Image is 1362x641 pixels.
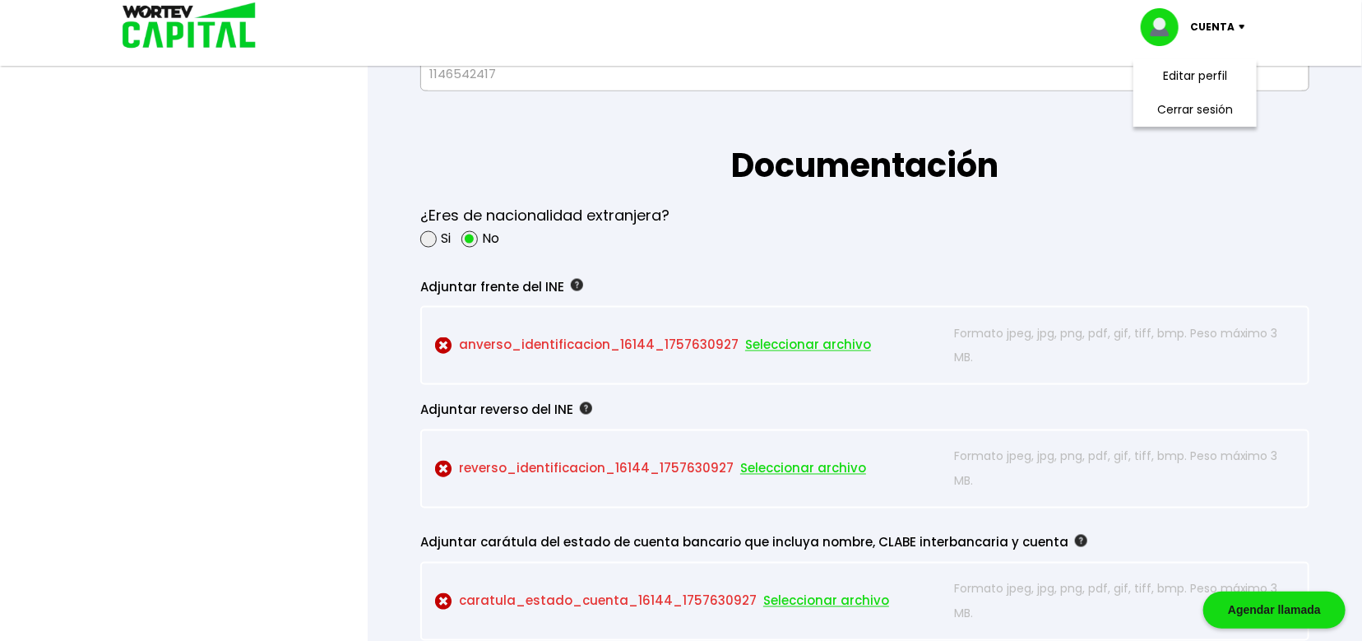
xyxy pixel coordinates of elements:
img: cross-circle.ce22fdcf.svg [435,337,452,355]
img: gfR76cHglkPwleuBLjWdxeZVvX9Wp6JBDmjRYY8JYDQn16A2ICN00zLTgIroGa6qie5tIuWH7V3AapTKqzv+oMZsGfMUqL5JM... [1075,535,1087,547]
p: anverso_identificacion_16144_1757630927 [435,321,946,370]
span: Seleccionar archivo [745,333,871,358]
p: Formato jpeg, jpg, png, pdf, gif, tiff, bmp. Peso máximo 3 MB. [954,321,1295,370]
div: Adjuntar carátula del estado de cuenta bancario que incluya nombre, CLABE interbancaria y cuenta [420,531,1221,555]
img: icon-down [1235,25,1257,30]
img: cross-circle.ce22fdcf.svg [435,593,452,611]
img: profile-image [1141,8,1190,46]
h1: Documentación [420,91,1309,190]
img: gfR76cHglkPwleuBLjWdxeZVvX9Wp6JBDmjRYY8JYDQn16A2ICN00zLTgIroGa6qie5tIuWH7V3AapTKqzv+oMZsGfMUqL5JM... [580,402,592,415]
img: cross-circle.ce22fdcf.svg [435,461,452,478]
p: reverso_identificacion_16144_1757630927 [435,444,946,494]
p: Cuenta [1190,15,1235,39]
div: Adjuntar frente del INE [420,275,1221,300]
p: Formato jpeg, jpg, png, pdf, gif, tiff, bmp. Peso máximo 3 MB. [954,444,1295,494]
div: Agendar llamada [1203,592,1346,629]
label: Si [441,228,451,249]
a: Editar perfil [1163,67,1227,85]
p: ¿Eres de nacionalidad extranjera? [420,203,669,228]
div: Adjuntar reverso del INE [420,398,1221,423]
p: Formato jpeg, jpg, png, pdf, gif, tiff, bmp. Peso máximo 3 MB. [954,577,1295,626]
img: gfR76cHglkPwleuBLjWdxeZVvX9Wp6JBDmjRYY8JYDQn16A2ICN00zLTgIroGa6qie5tIuWH7V3AapTKqzv+oMZsGfMUqL5JM... [571,279,583,291]
li: Cerrar sesión [1129,93,1261,127]
span: Seleccionar archivo [763,589,889,614]
input: 10 dígitos [428,56,1302,91]
span: Seleccionar archivo [740,457,866,481]
p: caratula_estado_cuenta_16144_1757630927 [435,577,946,626]
label: No [482,228,499,249]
